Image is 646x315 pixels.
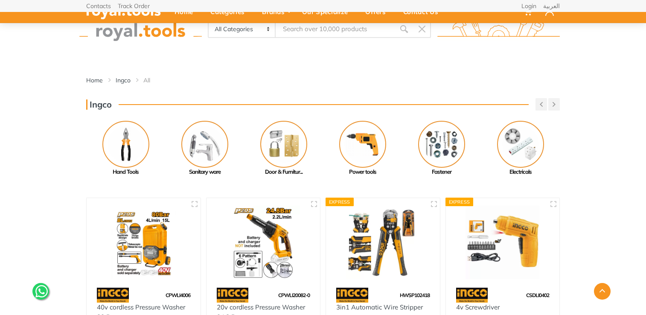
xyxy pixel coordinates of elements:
input: Site search [276,20,395,38]
a: Hand Tools [86,121,165,176]
div: Hand Tools [86,168,165,176]
li: All [143,76,163,85]
a: 4v Screwdriver [456,303,500,311]
img: Royal - Door & Furniture Hardware [260,121,307,168]
img: Royal Tools - 3in1 Automatic Wire Stripper [334,206,432,280]
img: Royal Tools - 20v cordless Pressure Washer 24.8 Bar [214,206,313,280]
img: Royal Tools - 4v Screwdriver [454,206,552,280]
a: Contacts [86,3,111,9]
img: Royal - Hand Tools [102,121,149,168]
a: Ingco [116,76,131,85]
div: Electricals [481,168,560,176]
a: Home [86,76,103,85]
a: Fastener [402,121,481,176]
nav: breadcrumb [86,76,560,85]
div: Express [445,198,474,206]
a: Sanitary ware [165,121,244,176]
select: Category [209,21,276,37]
div: Fastener [402,168,481,176]
a: Login [521,3,536,9]
h3: Ingco [86,99,112,110]
img: royal.tools Logo [437,17,560,41]
img: Royal - Fastener [418,121,465,168]
img: Royal - Power tools [339,121,386,168]
img: Royal - Electricals [497,121,544,168]
a: 3in1 Automatic Wire Stripper [336,303,423,311]
a: Electricals [481,121,560,176]
div: Power tools [323,168,402,176]
a: العربية [543,3,560,9]
img: Royal - Sanitary ware [181,121,228,168]
img: royal.tools Logo [79,17,202,41]
div: Sanitary ware [165,168,244,176]
a: Door & Furnitur... [244,121,323,176]
a: Power tools [323,121,402,176]
div: Express [326,198,354,206]
div: Door & Furnitur... [244,168,323,176]
img: Royal Tools - 40v cordless Pressure Washer 80 Bar [94,206,193,280]
a: Track Order [118,3,150,9]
